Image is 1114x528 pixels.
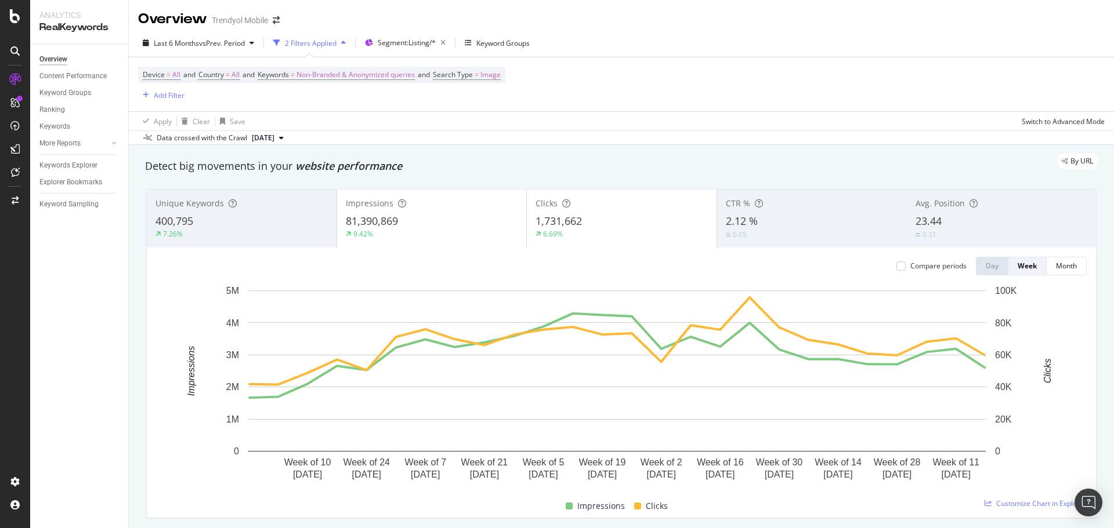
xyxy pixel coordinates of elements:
div: Explorer Bookmarks [39,176,102,188]
span: Image [480,67,501,83]
a: Ranking [39,104,120,116]
text: [DATE] [529,469,558,479]
a: Keyword Groups [39,87,120,99]
div: 0.31 [923,230,936,239]
button: Day [976,257,1008,275]
text: [DATE] [706,469,735,479]
span: = [291,70,295,79]
span: All [232,67,240,83]
span: Clicks [646,499,668,513]
div: Keyword Groups [39,87,91,99]
div: legacy label [1057,153,1098,169]
span: 1,731,662 [536,214,582,228]
span: Unique Keywords [155,198,224,209]
text: [DATE] [647,469,676,479]
text: [DATE] [588,469,617,479]
div: Switch to Advanced Mode [1022,116,1105,126]
div: 7.26% [163,229,183,239]
a: More Reports [39,137,108,150]
div: Keyword Groups [476,38,530,48]
text: 1M [226,414,239,424]
div: Keywords [39,121,70,133]
div: 9.42% [353,229,373,239]
div: More Reports [39,137,81,150]
span: Search Type [433,70,473,79]
text: 2M [226,382,239,392]
div: Content Performance [39,70,107,82]
div: Overview [39,53,67,65]
span: vs Prev. Period [199,38,245,48]
text: Clicks [1043,359,1052,384]
button: Month [1047,257,1087,275]
a: Overview [39,53,120,65]
span: Impressions [346,198,393,209]
button: Segment:Listing/* [360,34,450,52]
button: Switch to Advanced Mode [1017,112,1105,130]
img: Equal [726,233,730,236]
text: Week of 11 [932,457,979,467]
text: 80K [995,318,1012,327]
div: Overview [138,9,207,29]
text: Week of 7 [404,457,446,467]
div: 0.05 [733,230,747,239]
div: Day [986,261,999,271]
button: [DATE] [247,131,288,145]
div: Keyword Sampling [39,198,99,210]
text: 4M [226,318,239,327]
text: [DATE] [470,469,499,479]
text: Week of 28 [874,457,921,467]
button: Last 6 MonthsvsPrev. Period [138,34,259,52]
img: Equal [916,233,920,236]
a: Keywords Explorer [39,159,120,172]
div: Analytics [39,9,119,21]
button: 2 Filters Applied [269,34,350,52]
div: Open Intercom Messenger [1075,489,1102,516]
text: [DATE] [942,469,971,479]
text: 5M [226,286,239,296]
text: 0 [234,446,239,456]
a: Customize Chart in Explorer [985,498,1087,508]
text: 0 [995,446,1000,456]
text: [DATE] [823,469,852,479]
span: CTR % [726,198,750,209]
a: Explorer Bookmarks [39,176,120,188]
text: 40K [995,382,1012,392]
text: Week of 16 [697,457,744,467]
span: 81,390,869 [346,214,398,228]
text: Week of 21 [461,457,508,467]
text: Impressions [186,346,196,396]
div: Save [230,116,245,126]
button: Clear [177,112,210,130]
button: Week [1008,257,1047,275]
button: Add Filter [138,88,185,102]
text: 100K [995,286,1017,296]
div: arrow-right-arrow-left [273,16,280,24]
text: Week of 2 [641,457,682,467]
span: Last 6 Months [154,38,199,48]
svg: A chart. [156,285,1078,486]
div: Trendyol Mobile [212,14,268,26]
span: and [418,70,430,79]
span: Segment: Listing/* [378,38,436,48]
text: Week of 14 [815,457,862,467]
a: Keyword Sampling [39,198,120,210]
span: = [226,70,230,79]
div: Data crossed with the Crawl [157,133,247,143]
button: Keyword Groups [460,34,534,52]
text: [DATE] [765,469,794,479]
text: Week of 5 [523,457,565,467]
text: [DATE] [882,469,912,479]
div: Clear [193,116,210,126]
div: Compare periods [910,261,967,271]
span: Device [143,70,165,79]
span: Avg. Position [916,198,965,209]
text: Week of 30 [756,457,803,467]
span: 2025 Aug. 17th [252,133,274,143]
text: 20K [995,414,1012,424]
span: = [167,70,171,79]
span: Customize Chart in Explorer [996,498,1087,508]
span: and [243,70,255,79]
span: By URL [1070,158,1093,165]
text: Week of 24 [343,457,390,467]
div: 6.69% [543,229,563,239]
